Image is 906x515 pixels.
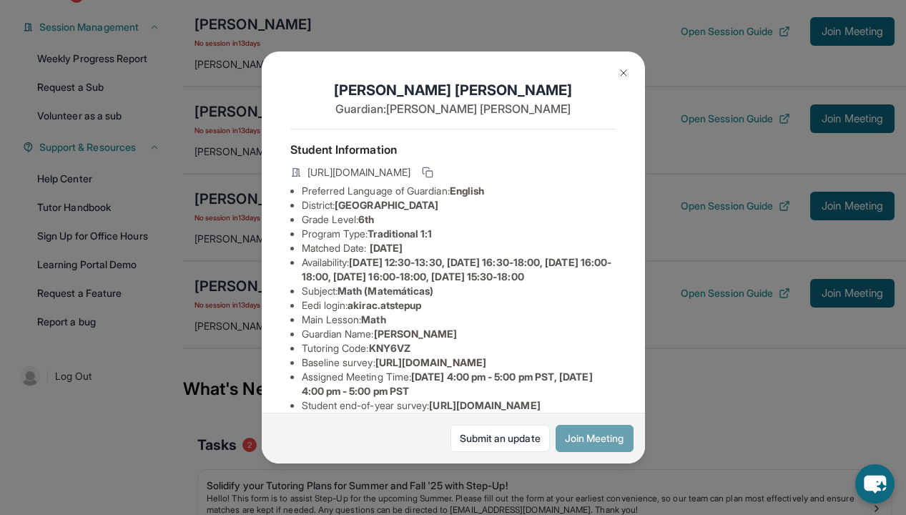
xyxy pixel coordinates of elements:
[368,227,432,240] span: Traditional 1:1
[618,67,629,79] img: Close Icon
[302,398,616,413] li: Student end-of-year survey :
[370,242,403,254] span: [DATE]
[307,165,410,180] span: [URL][DOMAIN_NAME]
[302,227,616,241] li: Program Type:
[302,212,616,227] li: Grade Level:
[302,370,616,398] li: Assigned Meeting Time :
[302,341,616,355] li: Tutoring Code :
[348,299,421,311] span: akirac.atstepup
[302,327,616,341] li: Guardian Name :
[450,425,550,452] a: Submit an update
[369,342,410,354] span: KNY6VZ
[302,284,616,298] li: Subject :
[358,213,374,225] span: 6th
[290,100,616,117] p: Guardian: [PERSON_NAME] [PERSON_NAME]
[302,184,616,198] li: Preferred Language of Guardian:
[290,80,616,100] h1: [PERSON_NAME] [PERSON_NAME]
[302,241,616,255] li: Matched Date:
[302,313,616,327] li: Main Lesson :
[375,356,486,368] span: [URL][DOMAIN_NAME]
[374,328,458,340] span: [PERSON_NAME]
[361,313,385,325] span: Math
[302,355,616,370] li: Baseline survey :
[302,255,616,284] li: Availability:
[290,141,616,158] h4: Student Information
[429,399,540,411] span: [URL][DOMAIN_NAME]
[302,371,593,397] span: [DATE] 4:00 pm - 5:00 pm PST, [DATE] 4:00 pm - 5:00 pm PST
[556,425,634,452] button: Join Meeting
[419,164,436,181] button: Copy link
[450,185,485,197] span: English
[302,298,616,313] li: Eedi login :
[302,256,612,283] span: [DATE] 12:30-13:30, [DATE] 16:30-18:00, [DATE] 16:00-18:00, [DATE] 16:00-18:00, [DATE] 15:30-18:00
[855,464,895,504] button: chat-button
[338,285,433,297] span: Math (Matemáticas)
[302,198,616,212] li: District:
[335,199,438,211] span: [GEOGRAPHIC_DATA]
